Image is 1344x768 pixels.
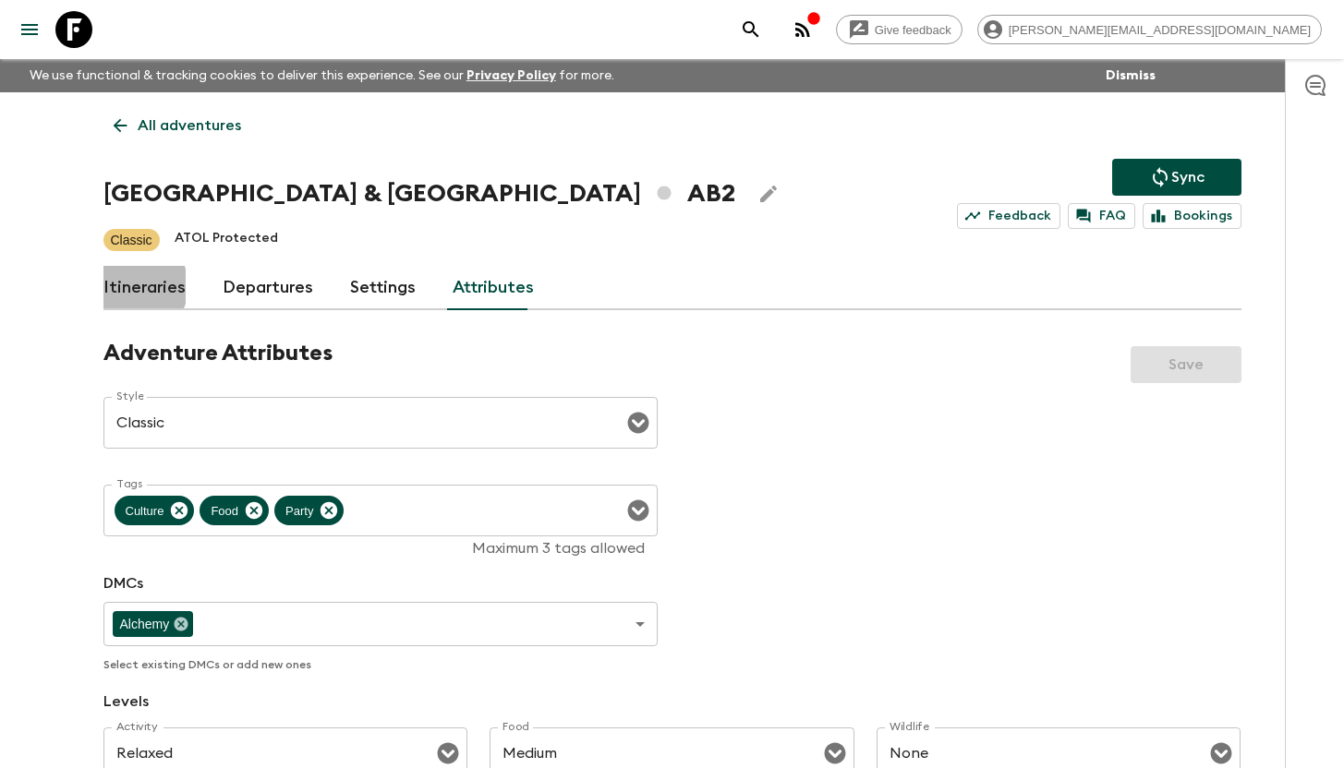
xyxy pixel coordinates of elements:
[11,11,48,48] button: menu
[113,614,177,635] span: Alchemy
[175,229,278,251] p: ATOL Protected
[625,498,651,523] button: Open
[1208,740,1234,766] button: Open
[103,690,1241,713] p: Levels
[435,740,461,766] button: Open
[223,266,313,310] a: Departures
[116,476,142,492] label: Tags
[274,500,324,522] span: Party
[466,69,556,82] a: Privacy Policy
[999,23,1321,37] span: [PERSON_NAME][EMAIL_ADDRESS][DOMAIN_NAME]
[977,15,1322,44] div: [PERSON_NAME][EMAIL_ADDRESS][DOMAIN_NAME]
[115,496,195,525] div: Culture
[200,496,269,525] div: Food
[890,719,929,735] label: Wildlife
[1101,63,1160,89] button: Dismiss
[103,107,251,144] a: All adventures
[113,611,194,637] div: Alchemy
[957,203,1060,229] a: Feedback
[103,340,333,367] h2: Adventure Attributes
[733,11,769,48] button: search adventures
[138,114,241,137] p: All adventures
[750,175,787,212] button: Edit Adventure Title
[502,719,529,735] label: Food
[111,231,152,249] p: Classic
[453,266,534,310] a: Attributes
[822,740,848,766] button: Open
[836,15,963,44] a: Give feedback
[116,719,158,735] label: Activity
[116,539,645,558] p: Maximum 3 tags allowed
[350,266,416,310] a: Settings
[865,23,962,37] span: Give feedback
[200,500,249,522] span: Food
[1068,203,1135,229] a: FAQ
[103,266,186,310] a: Itineraries
[115,500,176,522] span: Culture
[274,496,344,525] div: Party
[1143,203,1241,229] a: Bookings
[103,572,658,594] p: DMCs
[1171,166,1205,188] p: Sync
[116,389,143,404] label: Style
[625,410,651,436] button: Open
[22,59,622,92] p: We use functional & tracking cookies to deliver this experience. See our for more.
[1112,159,1241,196] button: Sync adventure departures to the booking engine
[103,654,658,676] p: Select existing DMCs or add new ones
[103,175,735,212] h1: [GEOGRAPHIC_DATA] & [GEOGRAPHIC_DATA] AB2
